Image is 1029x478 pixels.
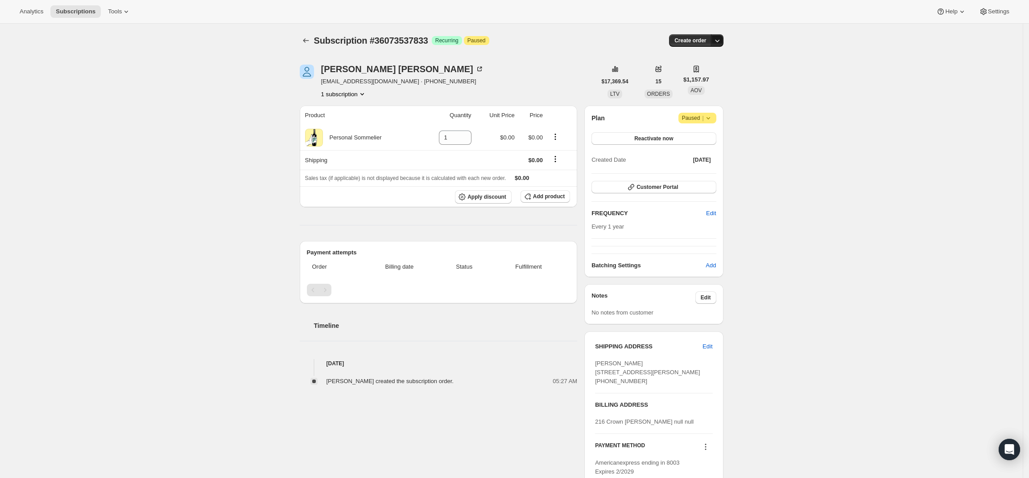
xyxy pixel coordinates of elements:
[690,87,702,94] span: AOV
[688,154,716,166] button: [DATE]
[307,248,570,257] h2: Payment attempts
[305,175,506,181] span: Sales tax (if applicable) is not displayed because it is calculated with each new order.
[515,175,529,181] span: $0.00
[455,190,512,204] button: Apply discount
[323,133,382,142] div: Personal Sommelier
[595,418,694,425] span: 216 Crown [PERSON_NAME] null null
[517,106,545,125] th: Price
[307,284,570,296] nav: Pagination
[492,262,565,271] span: Fulfillment
[591,114,605,123] h2: Plan
[945,8,957,15] span: Help
[521,190,570,203] button: Add product
[695,291,716,304] button: Edit
[634,135,673,142] span: Reactivate now
[602,78,628,85] span: $17,369.54
[300,106,420,125] th: Product
[591,309,653,316] span: No notes from customer
[442,262,487,271] span: Status
[693,156,711,163] span: [DATE]
[300,34,312,47] button: Subscriptions
[697,339,718,354] button: Edit
[682,114,713,123] span: Paused
[706,209,716,218] span: Edit
[595,442,645,454] h3: PAYMENT METHOD
[701,206,721,221] button: Edit
[103,5,136,18] button: Tools
[595,360,700,384] span: [PERSON_NAME] [STREET_ADDRESS][PERSON_NAME] [PHONE_NUMBER]
[636,184,678,191] span: Customer Portal
[591,132,716,145] button: Reactivate now
[702,114,703,122] span: |
[553,377,577,386] span: 05:27 AM
[656,78,661,85] span: 15
[420,106,474,125] th: Quantity
[474,106,517,125] th: Unit Price
[683,75,709,84] span: $1,157.97
[314,36,428,45] span: Subscription #36073537833
[533,193,565,200] span: Add product
[300,65,314,79] span: Steven Crowell
[321,65,484,74] div: [PERSON_NAME] [PERSON_NAME]
[595,400,712,409] h3: BILLING ADDRESS
[703,342,712,351] span: Edit
[706,261,716,270] span: Add
[467,193,506,200] span: Apply discount
[595,342,703,351] h3: SHIPPING ADDRESS
[674,37,706,44] span: Create order
[591,223,624,230] span: Every 1 year
[931,5,971,18] button: Help
[50,5,101,18] button: Subscriptions
[591,291,695,304] h3: Notes
[700,258,721,273] button: Add
[701,294,711,301] span: Edit
[591,181,716,193] button: Customer Portal
[999,439,1020,460] div: Open Intercom Messenger
[321,90,367,98] button: Product actions
[548,154,562,164] button: Shipping actions
[988,8,1009,15] span: Settings
[300,150,420,170] th: Shipping
[305,129,323,147] img: product img
[974,5,1015,18] button: Settings
[467,37,486,44] span: Paused
[650,75,667,88] button: 15
[56,8,95,15] span: Subscriptions
[591,261,706,270] h6: Batching Settings
[669,34,711,47] button: Create order
[595,459,679,475] span: Americanexpress ending in 8003 Expires 2/2029
[528,157,543,163] span: $0.00
[591,155,626,164] span: Created Date
[363,262,436,271] span: Billing date
[14,5,49,18] button: Analytics
[326,378,454,384] span: [PERSON_NAME] created the subscription order.
[610,91,620,97] span: LTV
[321,77,484,86] span: [EMAIL_ADDRESS][DOMAIN_NAME] · [PHONE_NUMBER]
[20,8,43,15] span: Analytics
[108,8,122,15] span: Tools
[548,132,562,142] button: Product actions
[314,321,578,330] h2: Timeline
[500,134,515,141] span: $0.00
[596,75,634,88] button: $17,369.54
[591,209,706,218] h2: FREQUENCY
[647,91,670,97] span: ORDERS
[307,257,360,277] th: Order
[300,359,578,368] h4: [DATE]
[435,37,459,44] span: Recurring
[528,134,543,141] span: $0.00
